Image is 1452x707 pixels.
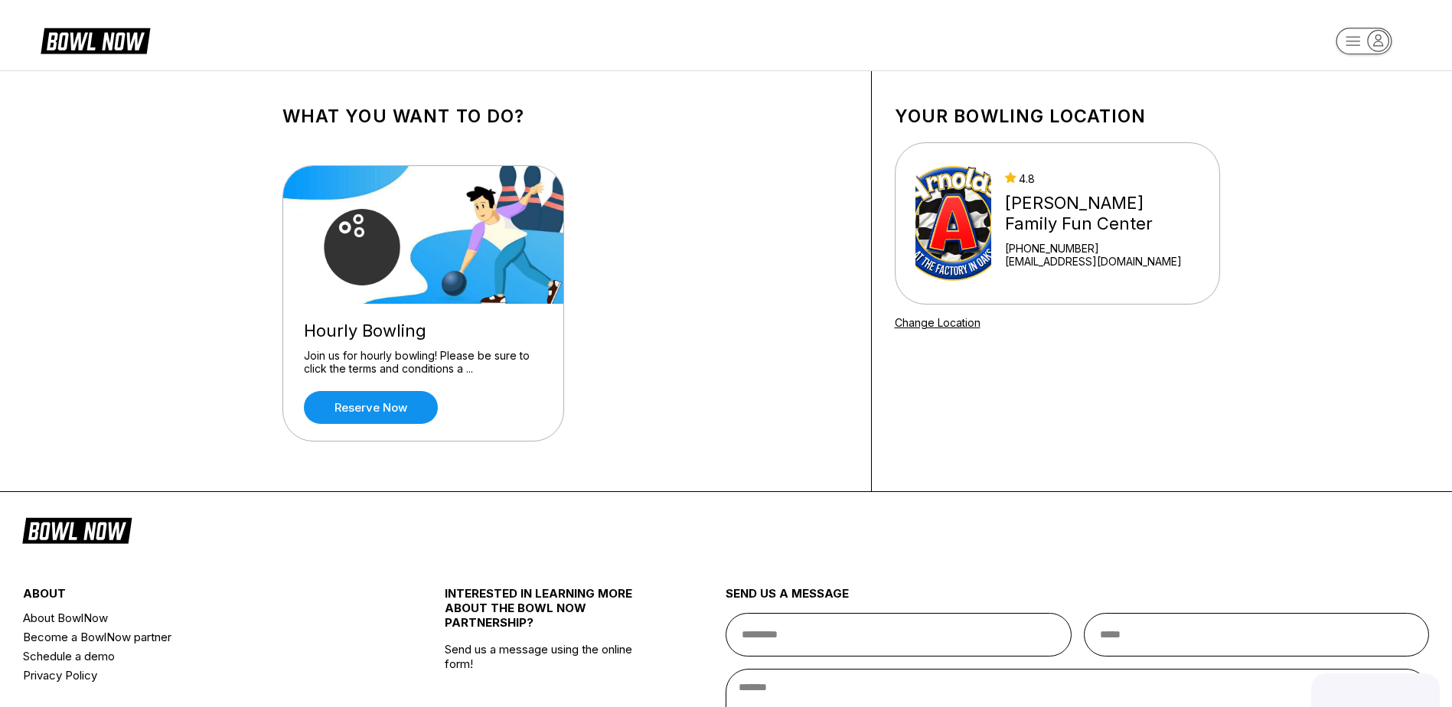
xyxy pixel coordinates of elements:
[1005,193,1199,234] div: [PERSON_NAME] Family Fun Center
[304,321,543,341] div: Hourly Bowling
[23,586,374,608] div: about
[1005,172,1199,185] div: 4.8
[726,586,1429,613] div: send us a message
[23,647,374,666] a: Schedule a demo
[445,586,656,642] div: INTERESTED IN LEARNING MORE ABOUT THE BOWL NOW PARTNERSHIP?
[1005,242,1199,255] div: [PHONE_NUMBER]
[304,349,543,376] div: Join us for hourly bowling! Please be sure to click the terms and conditions a ...
[23,627,374,647] a: Become a BowlNow partner
[23,608,374,627] a: About BowlNow
[1005,255,1199,268] a: [EMAIL_ADDRESS][DOMAIN_NAME]
[895,106,1220,127] h1: Your bowling location
[282,106,848,127] h1: What you want to do?
[895,316,981,329] a: Change Location
[304,391,438,424] a: Reserve now
[283,166,565,304] img: Hourly Bowling
[23,666,374,685] a: Privacy Policy
[915,166,992,281] img: Arnold's Family Fun Center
